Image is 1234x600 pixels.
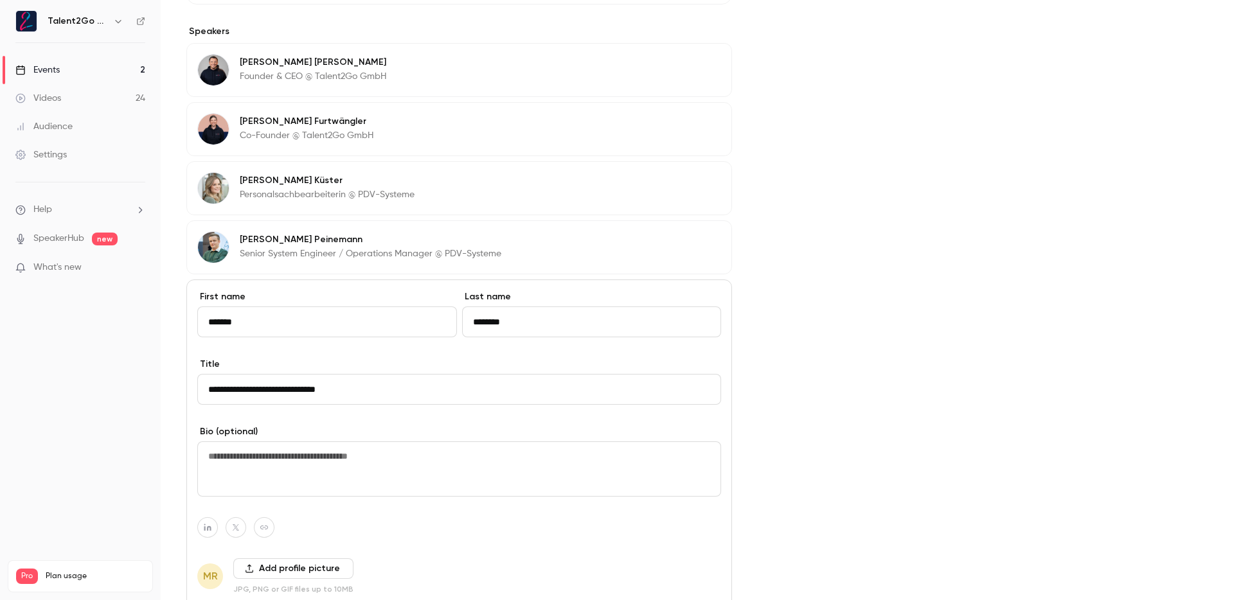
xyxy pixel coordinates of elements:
[15,148,67,161] div: Settings
[33,203,52,216] span: Help
[186,43,732,97] div: Mike Joszko[PERSON_NAME] [PERSON_NAME]Founder & CEO @ Talent2Go GmbH
[197,290,457,303] label: First name
[240,247,501,260] p: Senior System Engineer / Operations Manager @ PDV-Systeme
[15,92,61,105] div: Videos
[186,25,732,38] label: Speakers
[15,64,60,76] div: Events
[198,173,229,204] img: Angelina Küster
[240,70,386,83] p: Founder & CEO @ Talent2Go GmbH
[197,358,721,371] label: Title
[240,174,415,187] p: [PERSON_NAME] Küster
[33,232,84,245] a: SpeakerHub
[16,11,37,31] img: Talent2Go GmbH
[203,569,218,584] span: MR
[198,55,229,85] img: Mike Joszko
[186,161,732,215] div: Angelina Küster[PERSON_NAME] KüsterPersonalsachbearbeiterin @ PDV-Systeme
[240,233,501,246] p: [PERSON_NAME] Peinemann
[186,102,732,156] div: Sabine Furtwängler[PERSON_NAME] FurtwänglerCo-Founder @ Talent2Go GmbH
[233,584,353,594] p: JPG, PNG or GIF files up to 10MB
[130,262,145,274] iframe: Noticeable Trigger
[48,15,108,28] h6: Talent2Go GmbH
[240,115,373,128] p: [PERSON_NAME] Furtwängler
[240,188,415,201] p: Personalsachbearbeiterin @ PDV-Systeme
[15,120,73,133] div: Audience
[462,290,722,303] label: Last name
[33,261,82,274] span: What's new
[233,558,353,579] button: Add profile picture
[186,220,732,274] div: Sven-Florian Peinemann[PERSON_NAME] PeinemannSenior System Engineer / Operations Manager @ PDV-Sy...
[240,56,386,69] p: [PERSON_NAME] [PERSON_NAME]
[16,569,38,584] span: Pro
[197,425,721,438] label: Bio (optional)
[15,203,145,216] li: help-dropdown-opener
[240,129,373,142] p: Co-Founder @ Talent2Go GmbH
[92,233,118,245] span: new
[198,114,229,145] img: Sabine Furtwängler
[46,571,145,581] span: Plan usage
[198,232,229,263] img: Sven-Florian Peinemann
